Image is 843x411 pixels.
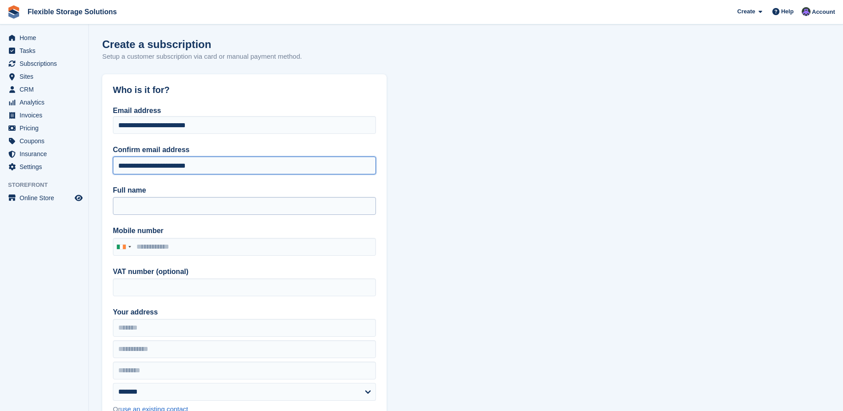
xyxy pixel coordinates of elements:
[20,135,73,147] span: Coupons
[4,109,84,121] a: menu
[20,44,73,57] span: Tasks
[4,135,84,147] a: menu
[20,83,73,96] span: CRM
[20,192,73,204] span: Online Store
[4,70,84,83] a: menu
[113,307,376,318] label: Your address
[4,96,84,109] a: menu
[113,238,134,255] div: Ireland: +353
[4,161,84,173] a: menu
[24,4,120,19] a: Flexible Storage Solutions
[102,52,302,62] p: Setup a customer subscription via card or manual payment method.
[737,7,755,16] span: Create
[113,266,376,277] label: VAT number (optional)
[4,122,84,134] a: menu
[113,107,161,114] label: Email address
[113,145,376,155] label: Confirm email address
[20,70,73,83] span: Sites
[4,148,84,160] a: menu
[73,193,84,203] a: Preview store
[113,85,376,95] h2: Who is it for?
[4,192,84,204] a: menu
[812,8,835,16] span: Account
[113,226,376,236] label: Mobile number
[20,122,73,134] span: Pricing
[20,96,73,109] span: Analytics
[113,185,376,196] label: Full name
[4,83,84,96] a: menu
[20,32,73,44] span: Home
[4,32,84,44] a: menu
[4,57,84,70] a: menu
[20,148,73,160] span: Insurance
[4,44,84,57] a: menu
[20,161,73,173] span: Settings
[781,7,794,16] span: Help
[20,57,73,70] span: Subscriptions
[102,38,211,50] h1: Create a subscription
[20,109,73,121] span: Invoices
[7,5,20,19] img: stora-icon-8386f47178a22dfd0bd8f6a31ec36ba5ce8667c1dd55bd0f319d3a0aa187defe.svg
[8,181,88,189] span: Storefront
